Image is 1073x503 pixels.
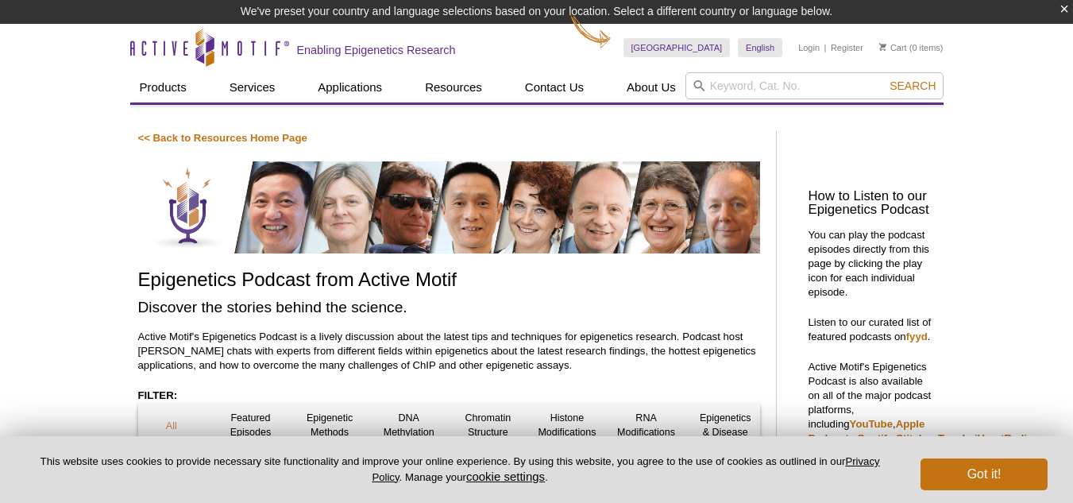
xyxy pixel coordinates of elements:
[308,72,392,103] a: Applications
[809,315,936,344] p: Listen to our curated list of featured podcasts on .
[297,43,456,57] h2: Enabling Epigenetics Research
[879,42,907,53] a: Cart
[130,72,196,103] a: Products
[858,432,894,444] a: Spotify
[217,411,284,439] p: Featured Episodes
[798,42,820,53] a: Login
[831,42,863,53] a: Register
[138,161,760,253] img: Discover the stories behind the science.
[885,79,940,93] button: Search
[296,411,364,439] p: Epigenetic Methods
[138,389,178,401] strong: FILTER:
[25,455,894,485] p: This website uses cookies to provide necessary site functionality and improve your online experie...
[454,411,522,439] p: Chromatin Structure
[617,72,685,103] a: About Us
[850,418,893,430] a: YouTube
[612,411,680,439] p: RNA Modifications
[138,132,307,144] a: << Back to Resources Home Page
[824,38,827,57] li: |
[809,228,936,300] p: You can play the podcast episodes directly from this page by clicking the play icon for each indi...
[879,38,944,57] li: (0 items)
[896,432,935,444] a: Stitcher
[809,190,936,217] h3: How to Listen to our Epigenetics Podcast
[138,296,760,318] h2: Discover the stories behind the science.
[879,43,886,51] img: Your Cart
[138,330,760,373] p: Active Motif's Epigenetics Podcast is a lively discussion about the latest tips and techniques fo...
[220,72,285,103] a: Services
[466,470,545,483] button: cookie settings
[569,12,612,49] img: Change Here
[138,419,206,433] p: All
[534,411,601,439] p: Histone Modifications
[685,72,944,99] input: Keyword, Cat. No.
[623,38,731,57] a: [GEOGRAPHIC_DATA]
[738,38,782,57] a: English
[890,79,936,92] span: Search
[415,72,492,103] a: Resources
[938,432,971,444] a: TuneIn
[375,411,442,439] p: DNA Methylation
[138,269,760,292] h1: Epigenetics Podcast from Active Motif
[809,360,936,489] p: Active Motif's Epigenetics Podcast is also available on all of the major podcast platforms, inclu...
[692,411,759,439] p: Epigenetics & Disease
[906,331,928,342] a: fyyd
[372,455,879,482] a: Privacy Policy
[975,432,1033,444] a: iHeartRadio
[515,72,593,103] a: Contact Us
[921,459,1048,490] button: Got it!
